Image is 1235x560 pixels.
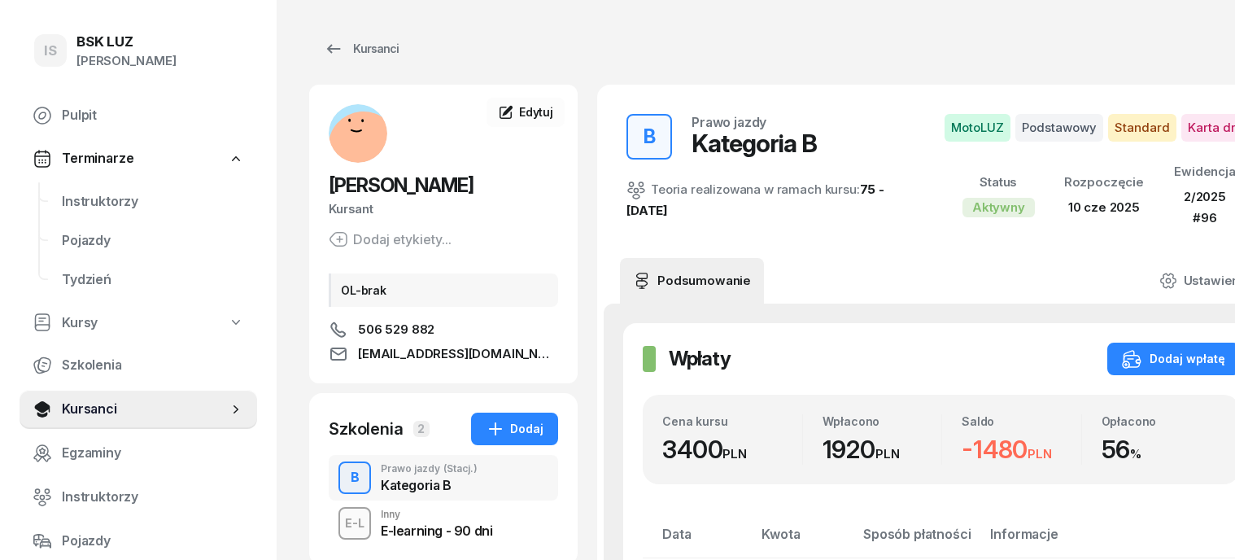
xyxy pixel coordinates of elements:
div: Dodaj wpłatę [1122,349,1225,369]
button: B [626,114,672,160]
div: B [344,464,366,492]
span: [PERSON_NAME] [329,173,473,197]
div: 56 [1102,435,1221,465]
a: Kursanci [20,390,257,429]
span: Instruktorzy [62,487,244,508]
div: Inny [381,510,492,519]
span: Edytuj [519,105,553,119]
span: Kursy [62,313,98,334]
span: Szkolenia [62,355,244,376]
div: Rozpoczęcie [1064,172,1144,193]
div: Kategoria B [692,129,817,158]
span: MotoLUZ [945,114,1010,142]
span: Standard [1108,114,1176,142]
span: Kursanci [62,399,228,420]
div: Prawo jazdy [692,116,766,129]
button: Dodaj [471,413,558,445]
div: BSK LUZ [76,35,177,49]
a: Kursy [20,304,257,342]
span: [EMAIL_ADDRESS][DOMAIN_NAME] [358,344,558,364]
h2: Wpłaty [669,346,731,372]
span: Tydzień [62,269,244,291]
span: Pojazdy [62,531,244,552]
a: Pojazdy [49,221,257,260]
div: E-L [338,513,371,533]
button: B [338,462,371,494]
span: Terminarze [62,148,133,169]
a: Szkolenia [20,346,257,385]
div: Kursanci [324,39,399,59]
a: Egzaminy [20,434,257,473]
div: Prawo jazdy [381,464,478,474]
span: 506 529 882 [358,320,434,339]
div: [PERSON_NAME] [76,50,177,72]
button: Dodaj etykiety... [329,230,452,249]
th: Sposób płatności [853,523,980,558]
span: 10 cze 2025 [1068,199,1140,215]
a: Kursanci [309,33,413,65]
span: Pojazdy [62,230,244,252]
a: [EMAIL_ADDRESS][DOMAIN_NAME] [329,344,558,364]
th: Informacje [980,523,1117,558]
div: Opłacono [1102,414,1221,428]
div: 1920 [823,435,942,465]
div: Aktywny [962,198,1035,217]
div: 3400 [662,435,802,465]
span: Egzaminy [62,443,244,464]
a: 75 - [DATE] [626,182,884,218]
a: Instruktorzy [49,182,257,221]
button: BPrawo jazdy(Stacj.)Kategoria B [329,455,558,501]
div: -1480 [962,435,1081,465]
div: Saldo [962,414,1081,428]
div: OL-brak [329,273,558,307]
a: Pulpit [20,96,257,135]
th: Data [643,523,752,558]
span: Instruktorzy [62,191,244,212]
span: (Stacj.) [443,464,478,474]
a: Tydzień [49,260,257,300]
a: Instruktorzy [20,478,257,517]
div: Szkolenia [329,418,404,440]
div: Kategoria B [381,479,478,492]
div: Teoria realizowana w ramach kursu: [626,179,923,221]
div: E-learning - 90 dni [381,524,492,537]
div: Cena kursu [662,414,802,428]
small: PLN [722,446,747,462]
div: Status [962,172,1035,193]
span: Pulpit [62,105,244,126]
small: PLN [875,446,900,462]
div: Wpłacono [823,414,942,428]
th: Kwota [752,523,853,558]
small: % [1130,446,1141,462]
span: 2 [413,421,430,437]
small: PLN [1028,446,1052,462]
a: Terminarze [20,140,257,177]
button: E-L [338,507,371,540]
a: 506 529 882 [329,320,558,339]
div: B [637,120,662,153]
a: Edytuj [487,98,565,127]
button: E-LInnyE-learning - 90 dni [329,501,558,546]
div: Dodaj [486,419,543,439]
a: Podsumowanie [620,258,764,304]
span: Podstawowy [1015,114,1103,142]
span: IS [44,44,57,58]
div: Kursant [329,199,558,220]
